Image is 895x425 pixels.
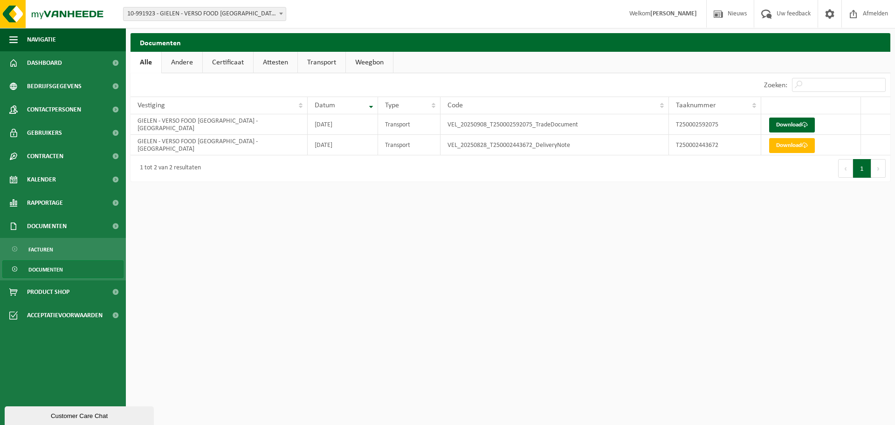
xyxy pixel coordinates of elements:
a: Documenten [2,260,124,278]
span: Contracten [27,145,63,168]
td: VEL_20250908_T250002592075_TradeDocument [441,114,669,135]
span: Product Shop [27,280,69,304]
a: Download [769,118,815,132]
span: Facturen [28,241,53,258]
div: 1 tot 2 van 2 resultaten [135,160,201,177]
td: [DATE] [308,114,378,135]
span: Kalender [27,168,56,191]
span: Datum [315,102,335,109]
button: 1 [853,159,871,178]
a: Facturen [2,240,124,258]
td: VEL_20250828_T250002443672_DeliveryNote [441,135,669,155]
a: Transport [298,52,345,73]
td: Transport [378,114,441,135]
h2: Documenten [131,33,890,51]
span: Dashboard [27,51,62,75]
td: T250002443672 [669,135,761,155]
span: Contactpersonen [27,98,81,121]
td: [DATE] [308,135,378,155]
span: Acceptatievoorwaarden [27,304,103,327]
a: Andere [162,52,202,73]
button: Previous [838,159,853,178]
a: Certificaat [203,52,253,73]
button: Next [871,159,886,178]
label: Zoeken: [764,82,787,89]
td: Transport [378,135,441,155]
span: Rapportage [27,191,63,215]
span: Taaknummer [676,102,716,109]
a: Download [769,138,815,153]
td: GIELEN - VERSO FOOD [GEOGRAPHIC_DATA] - [GEOGRAPHIC_DATA] [131,135,308,155]
span: 10-991923 - GIELEN - VERSO FOOD ESSEN - ESSEN [124,7,286,21]
span: Vestiging [138,102,165,109]
td: T250002592075 [669,114,761,135]
a: Weegbon [346,52,393,73]
span: Documenten [28,261,63,279]
span: Code [447,102,463,109]
td: GIELEN - VERSO FOOD [GEOGRAPHIC_DATA] - [GEOGRAPHIC_DATA] [131,114,308,135]
span: Navigatie [27,28,56,51]
a: Alle [131,52,161,73]
span: Bedrijfsgegevens [27,75,82,98]
strong: [PERSON_NAME] [650,10,697,17]
iframe: chat widget [5,404,156,425]
span: Type [385,102,399,109]
span: Gebruikers [27,121,62,145]
a: Attesten [254,52,297,73]
span: Documenten [27,215,67,238]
